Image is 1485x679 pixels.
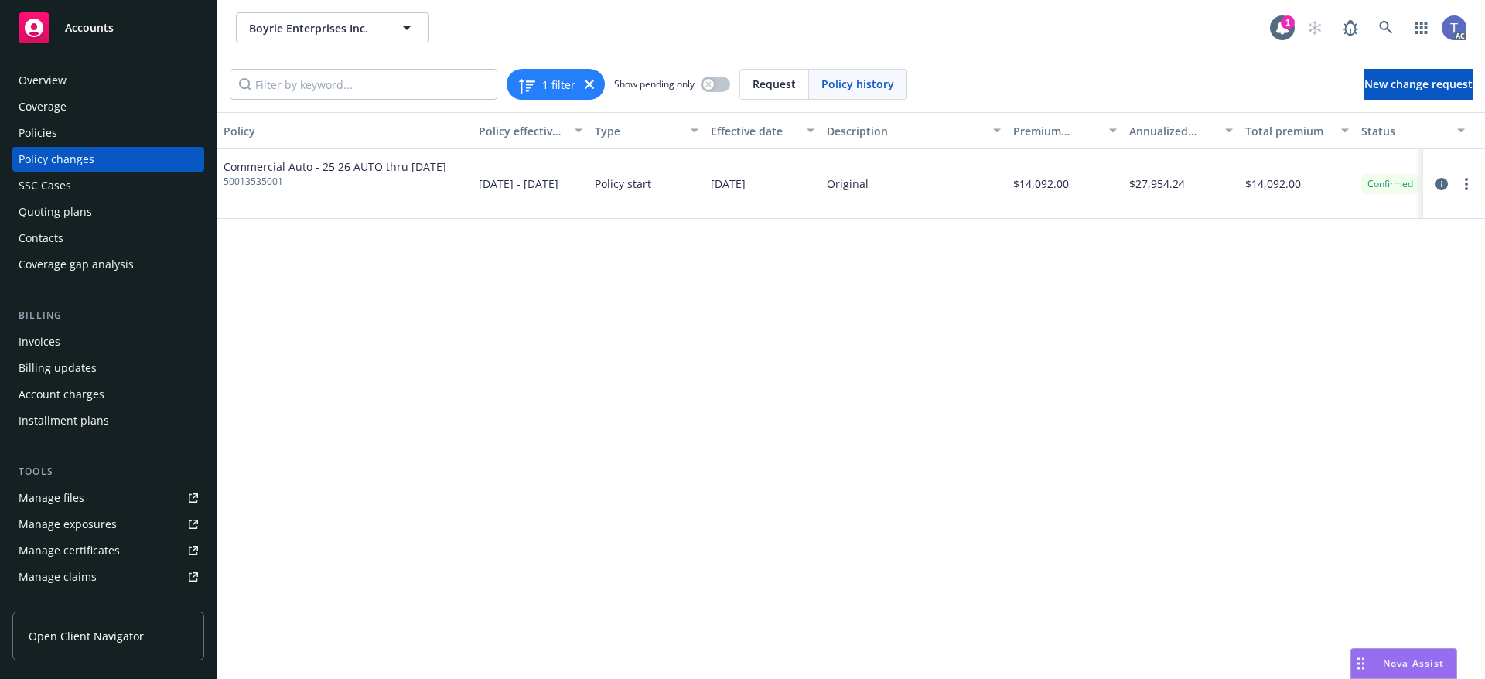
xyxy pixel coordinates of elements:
[12,408,204,433] a: Installment plans
[12,329,204,354] a: Invoices
[19,68,67,93] div: Overview
[19,591,91,616] div: Manage BORs
[217,112,473,149] button: Policy
[12,200,204,224] a: Quoting plans
[19,538,120,563] div: Manage certificates
[821,76,894,92] span: Policy history
[1371,12,1401,43] a: Search
[711,176,746,192] span: [DATE]
[595,123,681,139] div: Type
[1013,176,1069,192] span: $14,092.00
[224,159,446,175] span: Commercial Auto - 25 26 AUTO thru [DATE]
[19,356,97,380] div: Billing updates
[19,173,71,198] div: SSC Cases
[1245,123,1332,139] div: Total premium
[1351,649,1371,678] div: Drag to move
[236,12,429,43] button: Boyrie Enterprises Inc.
[1129,123,1216,139] div: Annualized total premium change
[12,538,204,563] a: Manage certificates
[705,112,821,149] button: Effective date
[1239,112,1355,149] button: Total premium
[12,121,204,145] a: Policies
[12,173,204,198] a: SSC Cases
[12,512,204,537] a: Manage exposures
[19,329,60,354] div: Invoices
[1123,112,1239,149] button: Annualized total premium change
[12,565,204,589] a: Manage claims
[12,252,204,277] a: Coverage gap analysis
[479,123,565,139] div: Policy effective dates
[19,94,67,119] div: Coverage
[1364,77,1473,91] span: New change request
[12,308,204,323] div: Billing
[614,77,695,90] span: Show pending only
[19,147,94,172] div: Policy changes
[1361,123,1448,139] div: Status
[12,94,204,119] a: Coverage
[473,112,589,149] button: Policy effective dates
[12,356,204,380] a: Billing updates
[249,20,383,36] span: Boyrie Enterprises Inc.
[1442,15,1466,40] img: photo
[1129,176,1185,192] span: $27,954.24
[19,486,84,510] div: Manage files
[753,76,796,92] span: Request
[479,176,558,192] span: [DATE] - [DATE]
[1281,15,1295,29] div: 1
[589,112,705,149] button: Type
[12,226,204,251] a: Contacts
[19,408,109,433] div: Installment plans
[19,121,57,145] div: Policies
[19,200,92,224] div: Quoting plans
[19,512,117,537] div: Manage exposures
[1245,176,1301,192] span: $14,092.00
[711,123,797,139] div: Effective date
[1383,657,1444,670] span: Nova Assist
[1457,175,1476,193] a: more
[12,68,204,93] a: Overview
[1355,112,1471,149] button: Status
[12,6,204,49] a: Accounts
[230,69,497,100] input: Filter by keyword...
[1350,648,1457,679] button: Nova Assist
[29,628,144,644] span: Open Client Navigator
[12,382,204,407] a: Account charges
[1335,12,1366,43] a: Report a Bug
[827,176,869,192] div: Original
[1364,69,1473,100] a: New change request
[12,147,204,172] a: Policy changes
[19,382,104,407] div: Account charges
[19,252,134,277] div: Coverage gap analysis
[19,226,63,251] div: Contacts
[1406,12,1437,43] a: Switch app
[1432,175,1451,193] a: circleInformation
[65,22,114,34] span: Accounts
[224,123,466,139] div: Policy
[595,176,651,192] span: Policy start
[821,112,1007,149] button: Description
[1367,177,1413,191] span: Confirmed
[1013,123,1100,139] div: Premium change
[542,77,575,93] span: 1 filter
[19,565,97,589] div: Manage claims
[12,486,204,510] a: Manage files
[1007,112,1123,149] button: Premium change
[1299,12,1330,43] a: Start snowing
[12,591,204,616] a: Manage BORs
[224,175,446,189] span: 50013535001
[12,464,204,479] div: Tools
[827,123,984,139] div: Description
